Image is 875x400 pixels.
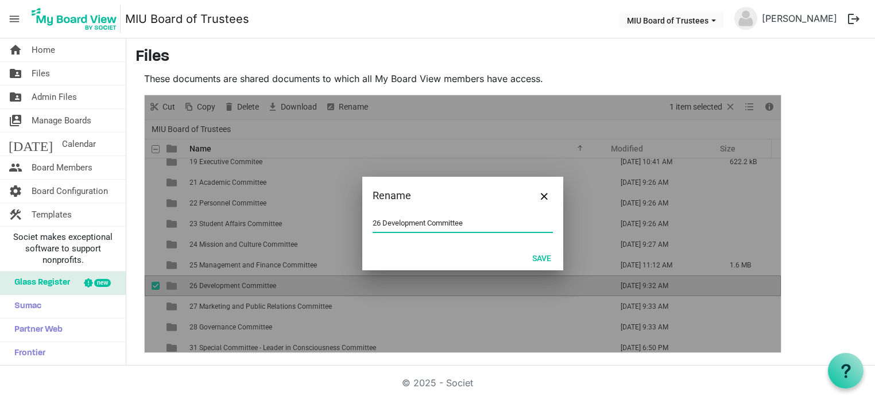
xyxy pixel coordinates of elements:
[32,156,92,179] span: Board Members
[842,7,866,31] button: logout
[9,203,22,226] span: construction
[525,250,559,266] button: Save
[9,156,22,179] span: people
[62,133,96,156] span: Calendar
[9,38,22,61] span: home
[9,180,22,203] span: settings
[9,62,22,85] span: folder_shared
[32,86,77,108] span: Admin Files
[144,72,781,86] p: These documents are shared documents to which all My Board View members have access.
[32,38,55,61] span: Home
[3,8,25,30] span: menu
[9,133,53,156] span: [DATE]
[32,62,50,85] span: Files
[28,5,121,33] img: My Board View Logo
[620,12,723,28] button: MIU Board of Trustees dropdownbutton
[94,279,111,287] div: new
[757,7,842,30] a: [PERSON_NAME]
[9,109,22,132] span: switch_account
[9,295,41,318] span: Sumac
[32,109,91,132] span: Manage Boards
[402,377,473,389] a: © 2025 - Societ
[28,5,125,33] a: My Board View Logo
[373,187,517,204] div: Rename
[32,203,72,226] span: Templates
[373,215,553,232] input: Enter your new name
[9,342,45,365] span: Frontier
[536,187,553,204] button: Close
[9,271,70,294] span: Glass Register
[135,48,866,67] h3: Files
[125,7,249,30] a: MIU Board of Trustees
[32,180,108,203] span: Board Configuration
[734,7,757,30] img: no-profile-picture.svg
[5,231,121,266] span: Societ makes exceptional software to support nonprofits.
[9,86,22,108] span: folder_shared
[9,319,63,341] span: Partner Web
